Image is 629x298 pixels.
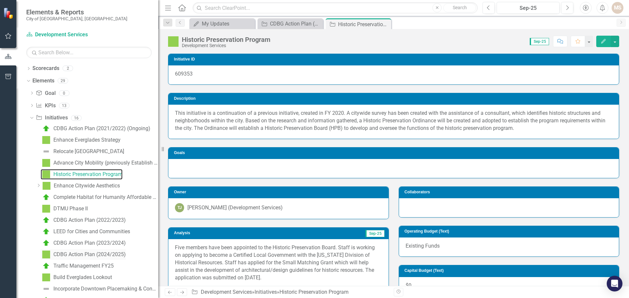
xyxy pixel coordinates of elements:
div: 13 [59,103,69,108]
span: $0 [406,282,411,289]
a: CDBG Action Plan (2024/2025) [259,20,321,28]
a: Complete Habitat for Humanity Affordable Housing [41,192,158,202]
img: IP [42,159,50,167]
span: Search [453,5,467,10]
img: IP [42,170,50,178]
img: ClearPoint Strategy [3,7,15,19]
div: Development Services [182,43,270,48]
div: Enhance Everglades Strategy [53,137,121,143]
img: IP [42,136,50,144]
a: Advance City Mobility (previously Establish Bike Lanes) [41,158,158,168]
div: Historic Preservation Program [338,20,390,28]
a: Scorecards [32,65,59,72]
h3: Operating Budget (Text) [405,229,616,234]
span: Sep-25 [365,230,385,237]
div: » » [191,289,389,296]
div: 0 [59,90,69,96]
img: Not Defined [42,285,50,293]
div: CDBG Action Plan (2021/2022) (Ongoing) [53,126,150,131]
a: Development Services [201,289,252,295]
span: Existing Funds [406,243,440,249]
div: DTMU Phase II [53,206,88,212]
div: 16 [71,115,82,121]
div: Historic Preservation Program [279,289,349,295]
span: This initiative is a continuation of a previous initiative, created in FY 2020. A citywide survey... [175,110,605,131]
h3: Collaborators [405,190,616,194]
button: MS [612,2,623,14]
button: Sep-25 [497,2,560,14]
div: My Updates [202,20,253,28]
div: Open Intercom Messenger [607,276,622,291]
a: Incorporate Downtown Placemaking & Connectivity [41,284,158,294]
h3: Capital Budget (Text) [405,269,616,273]
img: IP [43,182,50,190]
a: CDBG Action Plan (2022/2023) [41,215,126,225]
img: C [42,125,50,132]
div: 29 [58,78,68,84]
div: CDBG Action Plan (2022/2023) [53,217,126,223]
div: LEED for Cities and Communities [53,229,130,235]
h3: Owner [174,190,385,194]
p: Five members have been appointed to the Historic Preservation Board. Staff is working on applying... [175,244,382,281]
a: CDBG Action Plan (2023/2024) [41,238,126,248]
h3: Initiative ID [174,57,616,61]
img: Not Defined [42,148,50,155]
a: Elements [32,77,54,85]
h3: Analysis [174,231,268,235]
h3: Description [174,96,616,101]
div: 2 [63,66,73,71]
div: Historic Preservation Program [182,36,270,43]
img: C [42,239,50,247]
div: Build Everglades Lookout [53,274,112,280]
a: CDBG Action Plan (2024/2025) [41,249,126,260]
a: LEED for Cities and Communities [41,226,130,237]
div: 609353 [168,65,619,84]
a: Relocate [GEOGRAPHIC_DATA] [41,146,124,157]
a: Build Everglades Lookout [41,272,112,283]
button: Search [443,3,476,12]
a: Enhance Citywide Aesthetics [41,181,120,191]
input: Search ClearPoint... [193,2,478,14]
h3: Goals [174,151,616,155]
div: Incorporate Downtown Placemaking & Connectivity [53,286,158,292]
a: Development Services [26,31,108,39]
span: Sep-25 [530,38,549,45]
a: KPIs [36,102,55,110]
span: Elements & Reports [26,8,127,16]
img: C [42,262,50,270]
div: Enhance Citywide Aesthetics [54,183,120,189]
div: Complete Habitat for Humanity Affordable Housing [53,194,158,200]
small: City of [GEOGRAPHIC_DATA], [GEOGRAPHIC_DATA] [26,16,127,21]
img: C [42,193,50,201]
a: DTMU Phase II [41,203,88,214]
a: Enhance Everglades Strategy [41,135,121,145]
div: CDBG Action Plan (2023/2024) [53,240,126,246]
a: My Updates [191,20,253,28]
div: [PERSON_NAME] (Development Services) [187,204,283,212]
img: C [42,228,50,236]
img: IP [42,205,50,213]
a: Historic Preservation Program [41,169,123,180]
img: C [42,216,50,224]
img: IP [168,36,179,47]
div: Sep-25 [499,4,557,12]
div: CDBG Action Plan (2024/2025) [53,252,126,257]
a: Initiatives [36,114,67,122]
div: TJ [175,203,184,212]
img: IP [42,251,50,258]
input: Search Below... [26,47,152,58]
div: Advance City Mobility (previously Establish Bike Lanes) [53,160,158,166]
a: Initiatives [255,289,277,295]
a: Goal [36,90,55,97]
div: CDBG Action Plan (2024/2025) [270,20,321,28]
div: Historic Preservation Program [53,171,123,177]
img: IP [42,273,50,281]
div: Relocate [GEOGRAPHIC_DATA] [53,149,124,154]
a: Traffic Management FY25 [41,261,114,271]
a: CDBG Action Plan (2021/2022) (Ongoing) [41,123,150,134]
div: Traffic Management FY25 [53,263,114,269]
